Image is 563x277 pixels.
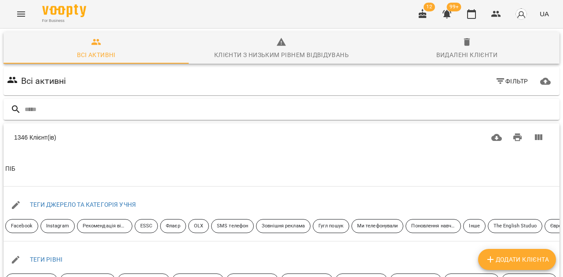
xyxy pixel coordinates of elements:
div: Гугл пошук [313,219,349,233]
p: Instagram [46,223,69,230]
p: The English Studuo [494,223,537,230]
a: ТЕГИ ДЖЕРЕЛО ТА КАТЕГОРІЯ УЧНЯ [30,201,136,208]
span: Фільтр [495,76,528,86]
div: Зовнішня реклама [256,219,311,233]
span: 12 [424,3,435,11]
div: Sort [5,164,15,174]
p: Інше [469,223,479,230]
div: ESSC [135,219,158,233]
a: ТЕГИ РІВНІ [30,256,62,263]
button: Вигляд колонок [528,127,549,148]
div: Рекомендація від друзів знайомих тощо [77,219,132,233]
div: Флаєр [160,219,186,233]
p: OLX [194,223,203,230]
div: ПІБ [5,164,15,174]
div: Поновлення навчання [406,219,461,233]
p: SMS телефон [217,223,248,230]
p: ESSC [140,223,152,230]
div: 1346 Клієнт(ів) [14,133,271,142]
p: Зовнішня реклама [262,223,305,230]
h6: Всі активні [21,74,66,88]
img: Voopty Logo [42,4,86,17]
div: Facebook [5,219,38,233]
div: The English Studuo [488,219,542,233]
p: Гугл пошук [318,223,344,230]
button: Фільтр [492,73,532,89]
span: For Business [42,18,86,24]
div: Table Toolbar [4,123,559,151]
button: UA [536,6,552,22]
p: Поновлення навчання [411,223,455,230]
p: Ми телефонували [357,223,398,230]
button: Друк [507,127,528,148]
div: Ми телефонували [351,219,404,233]
div: Видалені клієнти [436,50,497,60]
p: Рекомендація від друзів знайомих тощо [83,223,127,230]
img: avatar_s.png [515,8,527,20]
div: SMS телефон [211,219,254,233]
span: UA [540,9,549,18]
div: Instagram [40,219,75,233]
button: Додати клієнта [478,249,556,270]
p: Facebook [11,223,33,230]
div: OLX [188,219,209,233]
p: Флаєр [166,223,180,230]
div: Всі активні [77,50,116,60]
div: Інше [463,219,485,233]
div: Клієнти з низьким рівнем відвідувань [214,50,349,60]
button: Завантажити CSV [486,127,507,148]
button: Menu [11,4,32,25]
span: Додати клієнта [485,254,549,265]
span: 99+ [447,3,461,11]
